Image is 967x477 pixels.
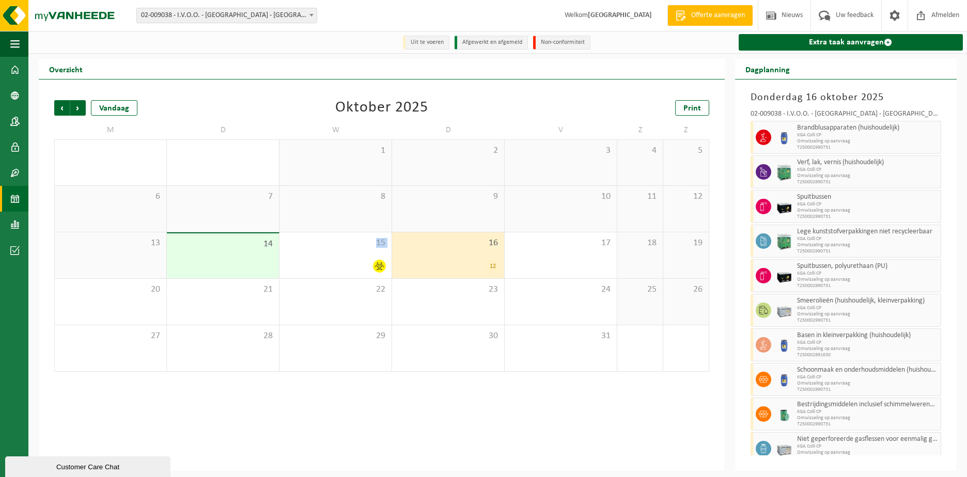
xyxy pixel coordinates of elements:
img: PB-LB-0680-HPE-BK-11 [776,268,792,283]
span: 1 [285,145,386,156]
li: Uit te voeren [403,36,449,50]
span: 10 [510,191,612,202]
span: Omwisseling op aanvraag [797,277,938,283]
span: 02-009038 - I.V.O.O. - CP MIDDELKERKE - MIDDELKERKE [136,8,317,23]
span: 02-009038 - I.V.O.O. - CP MIDDELKERKE - MIDDELKERKE [137,8,317,23]
span: Vorige [54,100,70,116]
span: T250002990731 [797,283,938,289]
span: 8 [285,191,386,202]
span: Brandblusapparaten (huishoudelijk) [797,124,938,132]
img: PB-LB-0680-HPE-GY-11 [776,303,792,318]
span: KGA Colli CP [797,340,938,346]
a: Print [675,100,709,116]
span: Omwisseling op aanvraag [797,380,938,387]
span: 7 [172,191,274,202]
td: D [392,121,505,139]
span: 16 [397,237,499,249]
span: Omwisseling op aanvraag [797,346,938,352]
span: KGA Colli CP [797,132,938,138]
span: 11 [622,191,658,202]
span: Omwisseling op aanvraag [797,311,938,317]
span: 9 [397,191,499,202]
li: Non-conformiteit [533,36,590,50]
span: Omwisseling op aanvraag [797,450,938,456]
span: T250002990731 [797,317,938,324]
span: 23 [397,284,499,295]
span: 24 [510,284,612,295]
div: Vandaag [91,100,137,116]
span: T250002990731 [797,421,938,427]
span: 4 [622,145,658,156]
img: PB-OT-0120-HPE-00-02 [776,130,792,145]
span: 22 [285,284,386,295]
a: Offerte aanvragen [667,5,753,26]
strong: [GEOGRAPHIC_DATA] [588,11,652,19]
td: D [167,121,279,139]
span: 13 [60,237,161,249]
span: Volgende [70,100,86,116]
span: T250002990731 [797,214,938,220]
span: 5 [668,145,704,156]
li: Afgewerkt en afgemeld [455,36,528,50]
td: Z [663,121,709,139]
span: KGA Colli CP [797,167,938,173]
span: Offerte aanvragen [689,10,747,21]
span: Omwisseling op aanvraag [797,173,938,179]
span: KGA Colli CP [797,409,938,415]
span: T250002990731 [797,145,938,151]
span: 31 [510,330,612,342]
span: 15 [285,237,386,249]
a: Extra taak aanvragen [739,34,963,51]
span: KGA Colli CP [797,305,938,311]
h2: Overzicht [39,59,93,79]
span: Schoonmaak en onderhoudsmiddelen (huishoudelijk) [797,366,938,374]
div: 02-009038 - I.V.O.O. - [GEOGRAPHIC_DATA] - [GEOGRAPHIC_DATA] [751,110,941,121]
span: Omwisseling op aanvraag [797,242,938,248]
span: 3 [510,145,612,156]
h2: Dagplanning [735,59,800,79]
span: 30 [397,330,499,342]
h3: Donderdag 16 oktober 2025 [751,90,941,105]
span: KGA Colli CP [797,271,938,277]
span: 17 [510,237,612,249]
span: Verf, lak, vernis (huishoudelijk) [797,158,938,167]
span: 26 [668,284,704,295]
img: PB-OT-0200-MET-00-02 [776,406,792,422]
span: Print [683,104,701,113]
span: KGA Colli CP [797,443,938,450]
div: Oktober 2025 [335,100,428,116]
span: Omwisseling op aanvraag [797,138,938,145]
iframe: chat widget [5,454,173,477]
span: 2 [397,145,499,156]
span: KGA Colli CP [797,236,938,242]
span: Niet geperforeerde gasflessen voor eenmalig gebruik (huishoudelijk) [797,435,938,443]
span: T250002990731 [797,248,938,255]
span: Omwisseling op aanvraag [797,415,938,421]
span: Basen in kleinverpakking (huishoudelijk) [797,331,938,340]
img: PB-LB-0680-HPE-BK-11 [776,199,792,214]
span: 29 [285,330,386,342]
span: T250002990731 [797,387,938,393]
span: 18 [622,237,658,249]
span: 19 [668,237,704,249]
div: 12 [486,260,499,273]
span: 6 [60,191,161,202]
span: Lege kunststofverpakkingen niet recycleerbaar [797,228,938,236]
span: T250002991630 [797,352,938,358]
span: 21 [172,284,274,295]
span: Spuitbussen, polyurethaan (PU) [797,262,938,271]
span: 20 [60,284,161,295]
span: Omwisseling op aanvraag [797,208,938,214]
td: Z [617,121,663,139]
span: Smeerolieën (huishoudelijk, kleinverpakking) [797,297,938,305]
img: PB-OT-0120-HPE-00-02 [776,337,792,353]
span: Spuitbussen [797,193,938,201]
img: PB-HB-1400-HPE-GN-11 [776,233,792,250]
span: 25 [622,284,658,295]
span: KGA Colli CP [797,201,938,208]
td: M [54,121,167,139]
span: KGA Colli CP [797,374,938,380]
span: 27 [60,330,161,342]
span: 28 [172,330,274,342]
